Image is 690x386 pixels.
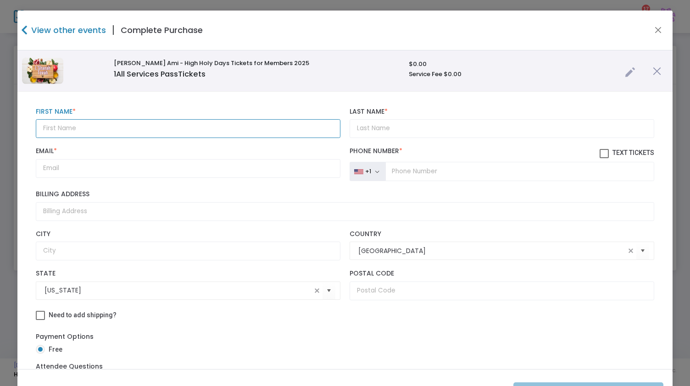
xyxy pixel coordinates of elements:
[49,311,117,319] span: Need to add shipping?
[653,67,661,75] img: cross.png
[358,246,626,256] input: Select Country
[36,190,655,199] label: Billing Address
[114,60,400,67] h6: [PERSON_NAME] Ami - High Holy Days Tickets for Members 2025
[409,71,616,78] h6: Service Fee $0.00
[312,285,323,296] span: clear
[178,69,206,79] span: Tickets
[36,159,341,178] input: Email
[36,147,341,155] label: Email
[350,108,655,116] label: Last Name
[36,108,341,116] label: First Name
[350,162,386,181] button: +1
[409,61,616,68] h6: $0.00
[36,242,341,260] input: City
[36,270,341,278] label: State
[350,147,655,158] label: Phone Number
[45,345,62,354] span: Free
[652,24,664,36] button: Close
[36,230,341,238] label: City
[114,69,116,79] span: 1
[385,162,654,181] input: Phone Number
[36,202,655,221] input: Billing Address
[36,332,94,342] label: Payment Options
[350,230,655,238] label: Country
[365,168,371,175] div: +1
[45,286,312,295] input: Select State
[625,245,636,256] span: clear
[350,281,655,300] input: Postal Code
[36,119,341,138] input: First Name
[114,69,206,79] span: All Services Pass
[350,119,655,138] input: Last Name
[29,24,106,36] h4: View other events
[121,24,203,36] h4: Complete Purchase
[612,149,654,156] span: Text Tickets
[106,22,121,39] span: |
[636,242,649,260] button: Select
[350,270,655,278] label: Postal Code
[36,362,103,371] label: Attendee Questions
[323,281,335,300] button: Select
[22,58,63,84] img: 638931261421270355638899157152373885RoshHashanah1.png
